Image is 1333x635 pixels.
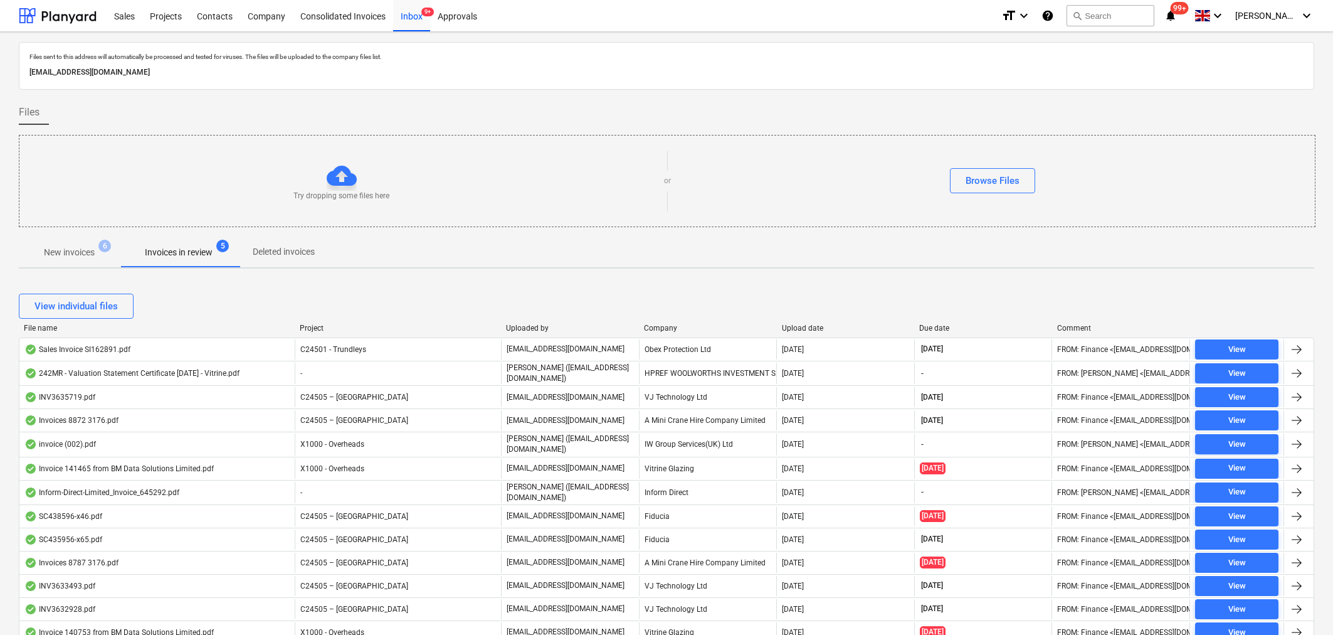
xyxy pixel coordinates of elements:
[1210,8,1225,23] i: keyboard_arrow_down
[1228,343,1246,357] div: View
[300,345,366,354] span: C24501 - Trundleys
[34,298,118,314] div: View individual files
[24,581,95,591] div: INV3633493.pdf
[782,416,804,425] div: [DATE]
[24,558,119,568] div: Invoices 8787 3176.pdf
[1195,363,1278,383] button: View
[782,440,804,449] div: [DATE]
[1195,576,1278,596] button: View
[24,511,37,521] div: OCR finished
[1228,556,1246,570] div: View
[644,324,772,333] div: Company
[507,463,624,474] p: [EMAIL_ADDRESS][DOMAIN_NAME]
[920,487,925,498] span: -
[1195,434,1278,454] button: View
[300,535,408,544] span: C24505 – Surrey Quays
[920,557,946,568] span: [DATE]
[950,168,1035,193] button: Browse Files
[300,416,408,425] span: C24505 – Surrey Quays
[1228,579,1246,594] div: View
[1195,599,1278,619] button: View
[19,294,134,319] button: View individual files
[664,176,671,186] p: or
[507,511,624,521] p: [EMAIL_ADDRESS][DOMAIN_NAME]
[1228,510,1246,524] div: View
[24,344,130,355] div: Sales Invoice SI162891.pdf
[19,135,1315,227] div: Try dropping some files hereorBrowse Files
[920,580,944,591] span: [DATE]
[24,415,37,425] div: OCR finished
[782,535,804,544] div: [DATE]
[1195,506,1278,526] button: View
[782,488,804,497] div: [DATE]
[24,392,37,402] div: OCR finished
[1041,8,1054,23] i: Knowledge base
[639,482,777,503] div: Inform Direct
[1195,387,1278,407] button: View
[920,462,946,474] span: [DATE]
[24,368,37,378] div: OCR finished
[507,557,624,568] p: [EMAIL_ADDRESS][DOMAIN_NAME]
[44,246,95,259] p: New invoices
[24,464,37,474] div: OCR finished
[145,246,213,259] p: Invoices in review
[24,392,95,402] div: INV3635719.pdf
[253,245,315,259] p: Deleted invoices
[782,345,804,354] div: [DATE]
[1228,533,1246,547] div: View
[1195,459,1278,479] button: View
[1228,602,1246,617] div: View
[24,535,37,545] div: OCR finished
[920,344,944,355] span: [DATE]
[1072,11,1082,21] span: search
[1195,483,1278,503] button: View
[300,393,408,402] span: C24505 – Surrey Quays
[1195,410,1278,430] button: View
[1171,2,1189,14] span: 99+
[300,488,302,497] span: -
[1228,437,1246,452] div: View
[24,368,240,378] div: 242MR - Valuation Statement Certificate [DATE] - Vitrine.pdf
[507,344,624,355] p: [EMAIL_ADDRESS][DOMAIN_NAME]
[507,604,624,614] p: [EMAIL_ADDRESS][DOMAIN_NAME]
[920,604,944,614] span: [DATE]
[639,410,777,430] div: A Mini Crane Hire Company Limited
[507,415,624,426] p: [EMAIL_ADDRESS][DOMAIN_NAME]
[24,415,119,425] div: Invoices 8872 3176.pdf
[639,339,777,360] div: Obex Protection Ltd
[639,387,777,407] div: VJ Technology Ltd
[507,363,634,384] p: [PERSON_NAME] ([EMAIL_ADDRESS][DOMAIN_NAME])
[19,105,40,120] span: Files
[24,344,37,355] div: OCR finished
[1270,575,1333,635] iframe: Chat Widget
[24,464,214,474] div: Invoice 141465 from BM Data Solutions Limited.pdf
[24,324,290,333] div: File name
[782,324,910,333] div: Upload date
[300,324,497,333] div: Project
[300,369,302,378] span: -
[293,191,389,201] p: Try dropping some files here
[920,415,944,426] span: [DATE]
[24,488,179,498] div: Inform-Direct-Limited_Invoice_645292.pdf
[1235,11,1298,21] span: [PERSON_NAME]
[421,8,434,16] span: 9+
[216,240,229,252] span: 5
[1228,414,1246,428] div: View
[24,439,96,449] div: invoice (002).pdf
[507,434,634,455] p: [PERSON_NAME] ([EMAIL_ADDRESS][DOMAIN_NAME])
[98,240,111,252] span: 6
[920,392,944,403] span: [DATE]
[300,605,408,614] span: C24505 – Surrey Quays
[1195,530,1278,550] button: View
[639,506,777,526] div: Fiducia
[639,434,777,455] div: IW Group Services(UK) Ltd
[1195,553,1278,573] button: View
[1228,366,1246,381] div: View
[920,368,925,379] span: -
[639,553,777,573] div: A Mini Crane Hire Company Limited
[300,582,408,590] span: C24505 – Surrey Quays
[300,512,408,521] span: C24505 – Surrey Quays
[24,581,37,591] div: OCR finished
[782,605,804,614] div: [DATE]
